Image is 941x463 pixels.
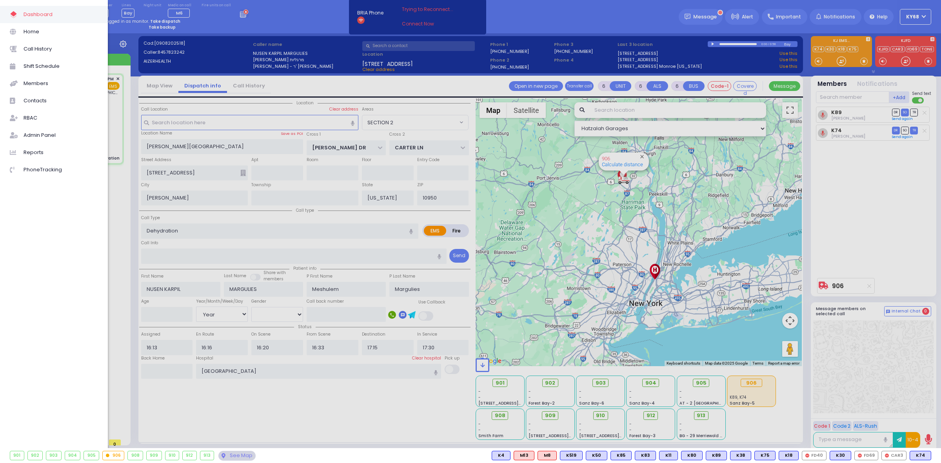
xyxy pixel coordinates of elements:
div: K50 [586,451,607,460]
div: ALS [514,451,534,460]
div: 904 [65,451,80,460]
div: BLS [706,451,727,460]
span: Members [24,78,98,89]
span: Home [24,27,98,37]
span: RBAC [24,113,98,123]
div: ALS KJ [538,451,557,460]
span: PhoneTracking [24,165,98,175]
div: K80 [681,451,703,460]
div: K85 [610,451,632,460]
img: red-radio-icon.svg [805,454,809,458]
span: Admin Panel [24,130,98,140]
div: 902 [28,451,43,460]
div: 912 [183,451,196,460]
div: BLS [659,451,678,460]
span: Reports [24,147,98,158]
div: K83 [635,451,656,460]
div: K75 [754,451,776,460]
div: BLS [586,451,607,460]
div: BLS [754,451,776,460]
div: BLS [779,451,799,460]
div: FD69 [854,451,878,460]
div: 901 [10,451,24,460]
div: BLS [910,451,931,460]
div: K519 [560,451,583,460]
div: FD40 [802,451,827,460]
div: BLS [830,451,851,460]
div: K11 [659,451,678,460]
div: K4 [492,451,510,460]
div: 913 [200,451,214,460]
div: BLS [560,451,583,460]
span: Contacts [24,96,98,106]
div: K74 [910,451,931,460]
div: BLS [492,451,510,460]
div: M13 [514,451,534,460]
div: K30 [830,451,851,460]
div: BLS [730,451,751,460]
div: K18 [779,451,799,460]
div: M8 [538,451,557,460]
img: red-radio-icon.svg [885,454,889,458]
div: BLS [635,451,656,460]
div: 910 [165,451,179,460]
div: K89 [706,451,727,460]
div: K38 [730,451,751,460]
div: BLS [681,451,703,460]
span: Dashboard [24,9,98,20]
span: Call History [24,44,98,54]
span: Shift Schedule [24,61,98,71]
div: 908 [128,451,143,460]
div: 905 [84,451,99,460]
img: red-radio-icon.svg [858,454,862,458]
div: 909 [147,451,162,460]
div: BLS [610,451,632,460]
div: 906 [103,451,124,460]
div: 903 [46,451,61,460]
div: CAR3 [881,451,906,460]
div: See map [218,451,255,461]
